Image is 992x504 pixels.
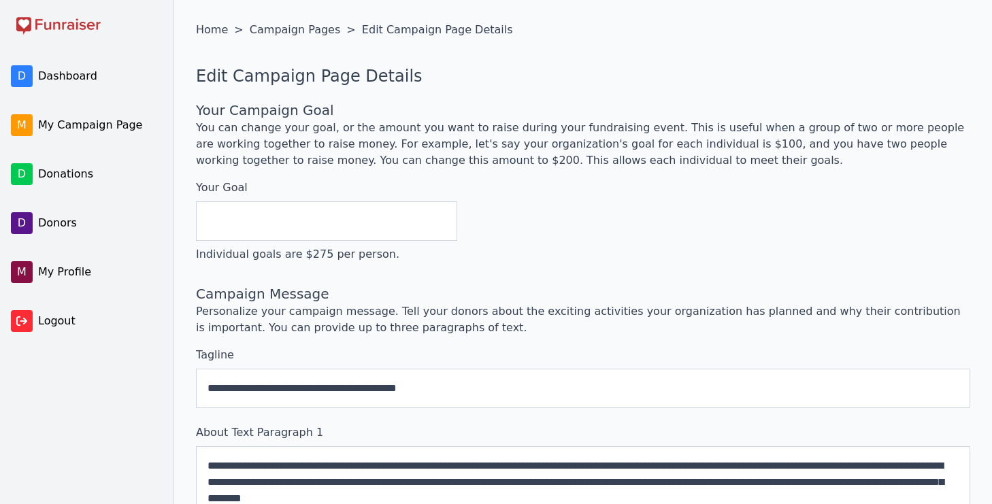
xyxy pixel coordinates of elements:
[196,284,970,303] h2: Campaign Message
[38,313,162,329] span: Logout
[11,163,33,185] span: D
[16,16,101,35] img: Funraiser logo
[11,65,33,87] span: D
[346,23,355,36] span: >
[196,246,457,263] p: Individual goals are $275 per person.
[359,22,516,44] span: Edit Campaign Page Details
[196,303,970,336] p: Personalize your campaign message. Tell your donors about the exciting activities your organizati...
[196,101,970,120] h2: Your Campaign Goal
[38,166,159,182] span: Donations
[196,22,231,44] a: Home
[196,180,457,196] label: Your Goal
[196,22,970,44] nav: Breadcrumb
[11,114,33,136] span: M
[196,424,970,441] label: About Text Paragraph 1
[38,264,159,280] span: My Profile
[11,212,33,234] span: D
[196,347,970,363] label: Tagline
[234,23,243,36] span: >
[38,68,159,84] span: Dashboard
[38,117,159,133] span: My Campaign Page
[196,120,970,169] p: You can change your goal, or the amount you want to raise during your fundraising event. This is ...
[196,65,970,87] h1: Edit Campaign Page Details
[11,261,33,283] span: M
[38,215,159,231] span: Donors
[247,22,343,44] a: Campaign Pages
